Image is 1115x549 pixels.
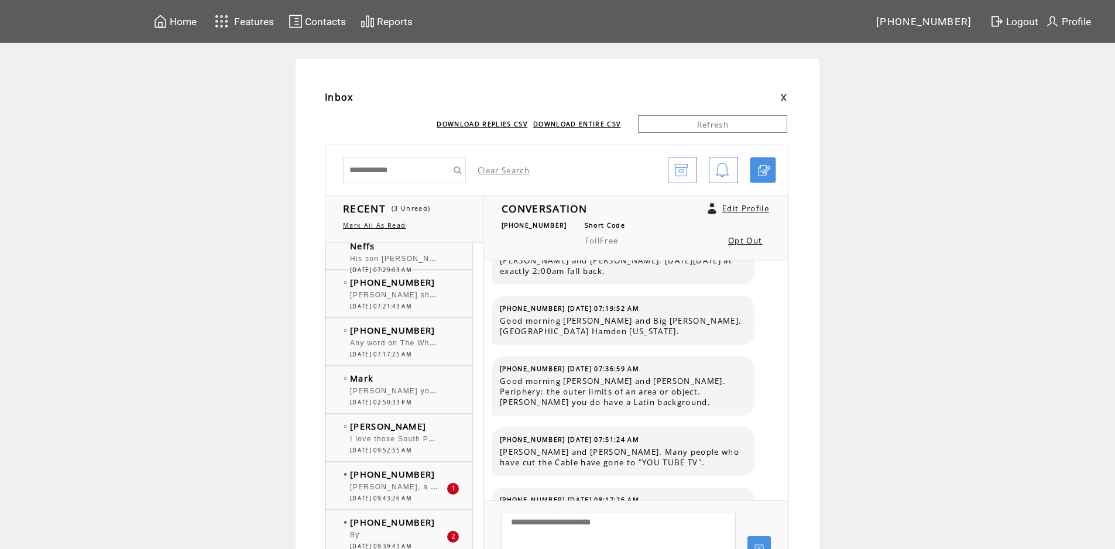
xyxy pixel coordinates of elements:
[377,16,413,28] span: Reports
[350,372,373,384] span: Mark
[305,16,346,28] span: Contacts
[350,324,435,336] span: [PHONE_NUMBER]
[500,435,639,444] span: [PHONE_NUMBER] [DATE] 07:51:24 AM
[500,304,639,313] span: [PHONE_NUMBER] [DATE] 07:19:52 AM
[715,157,729,184] img: bell.png
[350,266,411,274] span: [DATE] 07:29:03 AM
[344,521,347,524] img: bulletFull.png
[152,12,198,30] a: Home
[392,204,430,212] span: (3 Unread)
[361,14,375,29] img: chart.svg
[350,432,481,444] span: I love those South Park episodes!
[990,14,1004,29] img: exit.svg
[211,12,232,31] img: features.svg
[153,14,167,29] img: home.svg
[287,12,348,30] a: Contacts
[500,255,746,276] span: [PERSON_NAME] and [PERSON_NAME]. [DATE][DATE] at exactly 2:00am fall back.
[359,12,414,30] a: Reports
[728,235,762,246] a: Opt Out
[350,516,435,528] span: [PHONE_NUMBER]
[350,399,411,406] span: [DATE] 02:50:33 PM
[876,16,972,28] span: [PHONE_NUMBER]
[447,531,459,543] div: 2
[210,10,276,33] a: Features
[478,165,530,176] a: Clear Search
[533,120,620,128] a: DOWNLOAD ENTIRE CSV
[638,115,787,133] a: Refresh
[343,201,386,215] span: RECENT
[500,315,746,337] span: Good morning [PERSON_NAME] and Big [PERSON_NAME]. [GEOGRAPHIC_DATA] Hamden [US_STATE].
[350,351,411,358] span: [DATE] 07:17:25 AM
[343,221,406,229] a: Mark All As Read
[350,336,476,348] span: Any word on The Wheel Opening
[350,276,435,288] span: [PHONE_NUMBER]
[500,496,639,504] span: [PHONE_NUMBER] [DATE] 08:17:26 AM
[350,495,411,502] span: [DATE] 09:43:26 AM
[708,203,716,214] a: Click to edit user profile
[350,303,411,310] span: [DATE] 07:21:43 AM
[500,447,746,468] span: [PERSON_NAME] and [PERSON_NAME]. Many people who have cut the Cable have gone to "YOU TUBE TV".
[289,14,303,29] img: contacts.svg
[350,531,360,539] span: By
[1045,14,1059,29] img: profile.svg
[344,425,347,428] img: bulletEmpty.png
[344,329,347,332] img: bulletEmpty.png
[502,221,567,229] span: [PHONE_NUMBER]
[344,281,347,284] img: bulletEmpty.png
[350,252,518,263] span: His son [PERSON_NAME] is a big Cult guy.
[350,468,435,480] span: [PHONE_NUMBER]
[1006,16,1038,28] span: Logout
[500,376,746,407] span: Good morning [PERSON_NAME] and [PERSON_NAME]. Periphery: the outer limits of an area or object. [...
[750,157,776,183] a: Click to start a chat with mobile number by SMS
[585,235,619,246] span: TollFree
[350,480,925,492] span: [PERSON_NAME], a man who blocks anyone on social media who disagrees with him now wants to talk a...
[500,365,639,373] span: [PHONE_NUMBER] [DATE] 07:36:59 AM
[448,157,466,183] input: Submit
[350,384,482,396] span: [PERSON_NAME] you’re an IDIOT
[674,157,688,184] img: archive.png
[502,201,587,215] span: CONVERSATION
[988,12,1044,30] a: Logout
[325,91,354,104] span: Inbox
[1062,16,1091,28] span: Profile
[722,203,769,214] a: Edit Profile
[234,16,274,28] span: Features
[344,377,347,380] img: bulletEmpty.png
[350,447,411,454] span: [DATE] 09:52:55 AM
[344,473,347,476] img: bulletFull.png
[350,288,698,300] span: [PERSON_NAME] show sucked [DATE]. Honestly the show should be pulled off the station
[447,483,459,495] div: 1
[585,221,625,229] span: Short Code
[1044,12,1093,30] a: Profile
[170,16,197,28] span: Home
[350,420,426,432] span: [PERSON_NAME]
[437,120,527,128] a: DOWNLOAD REPLIES CSV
